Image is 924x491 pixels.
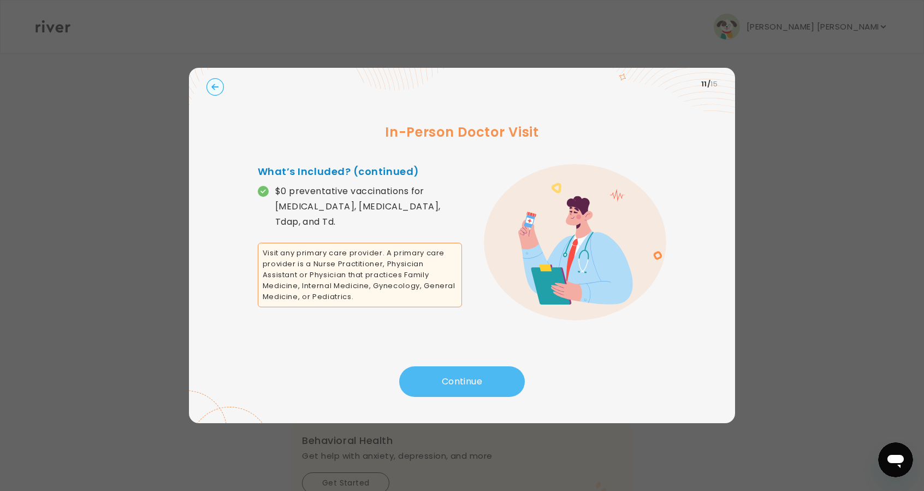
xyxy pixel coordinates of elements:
img: error graphic [484,164,666,320]
h4: What’s Included? (continued) [258,164,462,179]
p: $0 preventative vaccinations for [MEDICAL_DATA], [MEDICAL_DATA], Tdap, and Td. [275,184,462,230]
h3: In-Person Doctor Visit [206,122,718,142]
iframe: Button to launch messaging window [878,442,913,477]
button: Continue [399,366,525,397]
span: Visit any primary care provider. A primary care provider is a Nurse Practitioner, Physician Assis... [258,243,462,307]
